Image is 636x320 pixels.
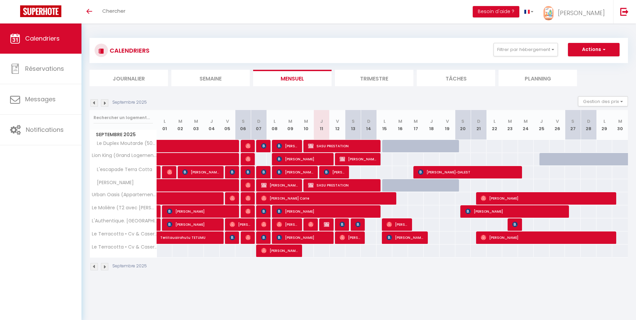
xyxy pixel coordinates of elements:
[91,179,135,186] span: [PERSON_NAME]
[235,110,251,140] th: 06
[157,110,173,140] th: 01
[91,153,158,158] span: Lion King (Grand Logement neuf 65m2 tout équipé)
[167,218,220,231] span: [PERSON_NAME]
[261,179,298,192] span: [PERSON_NAME]
[102,7,125,14] span: Chercher
[242,118,245,124] abbr: S
[182,166,219,178] span: [PERSON_NAME] SAINT-[PERSON_NAME]
[473,6,519,17] button: Besoin d'aide ?
[512,218,518,231] span: [PERSON_NAME]
[277,218,298,231] span: [PERSON_NAME]
[188,110,204,140] th: 03
[471,110,486,140] th: 21
[387,231,423,244] span: [PERSON_NAME]
[461,118,464,124] abbr: S
[253,70,332,86] li: Mensuel
[194,118,198,124] abbr: M
[157,231,173,244] a: Teriitauairohutu TETUMU
[261,140,267,152] span: [PERSON_NAME]
[596,110,612,140] th: 29
[324,166,345,178] span: [PERSON_NAME]
[430,118,433,124] abbr: J
[508,118,512,124] abbr: M
[345,110,361,140] th: 13
[494,118,496,124] abbr: L
[108,43,150,58] h3: CALENDRIERS
[230,231,235,244] span: [PERSON_NAME]
[340,231,361,244] span: [PERSON_NAME]
[308,218,313,231] span: [PERSON_NAME]
[91,218,158,223] span: L'Authentique. [GEOGRAPHIC_DATA]
[277,166,313,178] span: [PERSON_NAME]
[5,3,25,23] button: Ouvrir le widget de chat LiveChat
[94,112,153,124] input: Rechercher un logement...
[308,179,377,192] span: SASU PRESTATION
[267,110,282,140] th: 08
[304,118,308,124] abbr: M
[245,205,251,218] span: [PERSON_NAME]
[112,263,147,269] p: Septembre 2025
[157,218,160,231] a: [PERSON_NAME]
[518,110,534,140] th: 24
[417,70,495,86] li: Tâches
[377,110,392,140] th: 15
[288,118,292,124] abbr: M
[277,140,298,152] span: [PERSON_NAME]
[245,231,251,244] span: [PERSON_NAME]
[550,110,565,140] th: 26
[245,140,251,152] span: [PERSON_NAME]
[220,110,235,140] th: 05
[384,118,386,124] abbr: L
[230,192,235,205] span: [PERSON_NAME]
[367,118,370,124] abbr: D
[361,110,377,140] th: 14
[314,110,330,140] th: 11
[324,218,329,231] span: [PERSON_NAME]
[91,205,158,210] span: Le Molière (T2 avec [PERSON_NAME] )
[620,7,629,16] img: logout
[446,118,449,124] abbr: V
[543,6,554,20] img: ...
[481,231,612,244] span: [PERSON_NAME]
[494,43,558,56] button: Filtrer par hébergement
[167,166,172,178] span: [PERSON_NAME]
[261,166,267,178] span: [PERSON_NAME]
[20,5,61,17] img: Super Booking
[210,118,213,124] abbr: J
[414,118,418,124] abbr: M
[157,205,160,218] a: [PERSON_NAME]
[167,205,235,218] span: [PERSON_NAME]
[540,118,543,124] abbr: J
[282,110,298,140] th: 09
[91,140,158,147] span: Le Duplex Moutarde (50m2)
[157,166,160,179] a: [PERSON_NAME]
[355,218,361,231] span: Veronique Gouaille
[112,99,147,106] p: Septembre 2025
[352,118,355,124] abbr: S
[481,192,612,205] span: [PERSON_NAME]
[612,110,628,140] th: 30
[164,118,166,124] abbr: L
[204,110,220,140] th: 04
[340,218,345,231] span: [PERSON_NAME]
[408,110,424,140] th: 17
[418,166,518,178] span: [PERSON_NAME]-DALEST
[392,110,408,140] th: 16
[578,96,628,106] button: Gestion des prix
[91,166,154,173] span: L'escapade Terra Cotta
[424,110,440,140] th: 18
[568,43,620,56] button: Actions
[587,118,590,124] abbr: D
[336,118,339,124] abbr: V
[320,118,323,124] abbr: J
[387,218,408,231] span: [PERSON_NAME]
[581,110,596,140] th: 28
[245,192,251,205] span: [PERSON_NAME]
[245,166,251,178] span: [PERSON_NAME]
[335,70,413,86] li: Trimestre
[558,9,605,17] span: [PERSON_NAME]
[340,153,377,165] span: [PERSON_NAME]
[308,140,377,152] span: SASU PRESTATION
[90,130,157,140] span: Septembre 2025
[90,70,168,86] li: Journalier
